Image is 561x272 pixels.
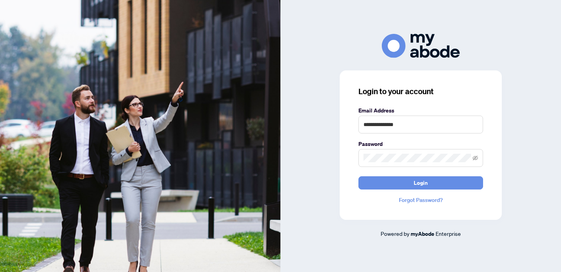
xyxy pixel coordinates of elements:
span: Login [414,177,428,189]
a: myAbode [411,230,434,238]
span: Enterprise [436,230,461,237]
h3: Login to your account [358,86,483,97]
img: ma-logo [382,34,460,58]
span: Powered by [381,230,409,237]
label: Password [358,140,483,148]
a: Forgot Password? [358,196,483,204]
button: Login [358,176,483,190]
label: Email Address [358,106,483,115]
span: eye-invisible [473,155,478,161]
